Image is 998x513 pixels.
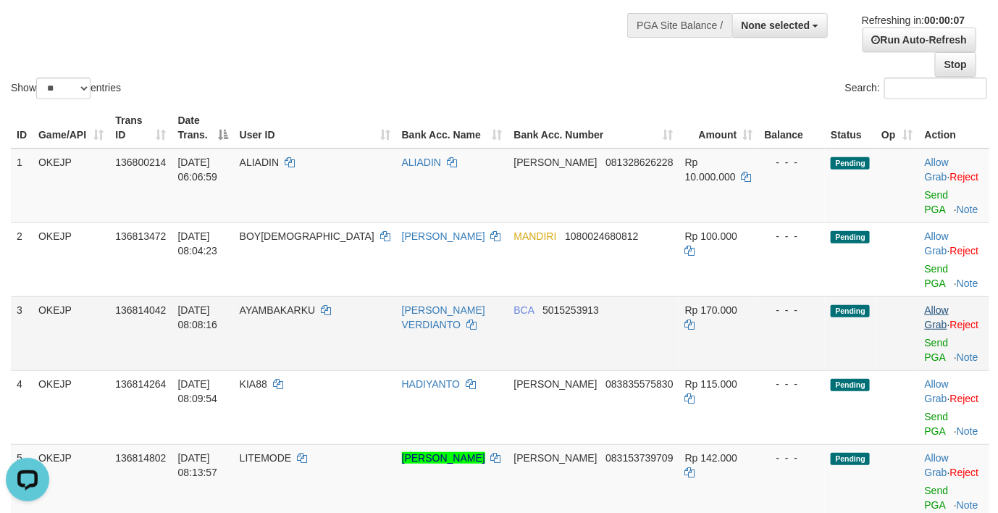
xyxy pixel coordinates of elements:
td: · [919,370,989,444]
th: Bank Acc. Name: activate to sort column ascending [396,107,508,149]
th: Game/API: activate to sort column ascending [33,107,109,149]
a: [PERSON_NAME] VERDIANTO [402,304,485,330]
span: 136814042 [115,304,166,316]
input: Search: [884,78,987,99]
span: Pending [831,379,870,391]
a: Allow Grab [925,378,949,404]
button: Open LiveChat chat widget [6,6,49,49]
span: Pending [831,157,870,170]
span: · [925,378,950,404]
span: [PERSON_NAME] [514,452,597,464]
a: Reject [950,467,979,478]
td: 1 [11,149,33,223]
div: - - - [765,451,820,465]
span: · [925,452,950,478]
span: Copy 083835575830 to clipboard [605,378,673,390]
td: 3 [11,296,33,370]
a: Allow Grab [925,304,949,330]
span: [PERSON_NAME] [514,157,597,168]
a: Send PGA [925,337,949,363]
td: · [919,296,989,370]
span: Pending [831,231,870,243]
span: 136814802 [115,452,166,464]
td: OKEJP [33,222,109,296]
th: Action [919,107,989,149]
span: Rp 10.000.000 [685,157,736,183]
a: Allow Grab [925,157,949,183]
span: [PERSON_NAME] [514,378,597,390]
span: [DATE] 06:06:59 [178,157,218,183]
a: Run Auto-Refresh [863,28,976,52]
span: Rp 115.000 [685,378,737,390]
a: ALIADIN [402,157,441,168]
span: None selected [742,20,810,31]
a: Note [957,499,978,511]
a: Allow Grab [925,452,949,478]
span: [DATE] 08:09:54 [178,378,218,404]
a: Note [957,351,978,363]
th: Status [825,107,876,149]
select: Showentries [36,78,91,99]
td: OKEJP [33,149,109,223]
span: Rp 142.000 [685,452,737,464]
strong: 00:00:07 [924,14,965,26]
span: · [925,230,950,256]
a: HADIYANTO [402,378,460,390]
span: BCA [514,304,534,316]
span: Pending [831,305,870,317]
span: Pending [831,453,870,465]
span: [DATE] 08:04:23 [178,230,218,256]
td: · [919,222,989,296]
span: Rp 100.000 [685,230,737,242]
a: Reject [950,319,979,330]
span: Refreshing in: [862,14,965,26]
span: · [925,304,950,330]
span: Rp 170.000 [685,304,737,316]
a: [PERSON_NAME] [402,452,485,464]
th: Op: activate to sort column ascending [876,107,918,149]
th: Bank Acc. Number: activate to sort column ascending [508,107,679,149]
th: Balance [759,107,826,149]
a: Note [957,278,978,289]
td: 2 [11,222,33,296]
span: [DATE] 08:13:57 [178,452,218,478]
span: Copy 083153739709 to clipboard [605,452,673,464]
a: [PERSON_NAME] [402,230,485,242]
a: Note [957,204,978,215]
span: LITEMODE [240,452,292,464]
th: User ID: activate to sort column ascending [234,107,396,149]
a: Note [957,425,978,437]
span: 136800214 [115,157,166,168]
span: · [925,157,950,183]
label: Search: [845,78,987,99]
a: Send PGA [925,263,949,289]
td: OKEJP [33,370,109,444]
th: ID [11,107,33,149]
th: Date Trans.: activate to sort column descending [172,107,234,149]
th: Trans ID: activate to sort column ascending [109,107,172,149]
a: Reject [950,245,979,256]
span: 136814264 [115,378,166,390]
td: 4 [11,370,33,444]
td: OKEJP [33,296,109,370]
span: [DATE] 08:08:16 [178,304,218,330]
span: Copy 081328626228 to clipboard [605,157,673,168]
span: AYAMBAKARKU [240,304,316,316]
a: Reject [950,393,979,404]
span: ALIADIN [240,157,279,168]
span: BOY[DEMOGRAPHIC_DATA] [240,230,374,242]
a: Send PGA [925,411,949,437]
div: PGA Site Balance / [627,13,731,38]
button: None selected [732,13,829,38]
span: Copy 5015253913 to clipboard [542,304,599,316]
label: Show entries [11,78,121,99]
a: Reject [950,171,979,183]
div: - - - [765,377,820,391]
div: - - - [765,229,820,243]
div: - - - [765,303,820,317]
span: MANDIRI [514,230,557,242]
th: Amount: activate to sort column ascending [679,107,759,149]
div: - - - [765,155,820,170]
td: · [919,149,989,223]
span: KIA88 [240,378,267,390]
